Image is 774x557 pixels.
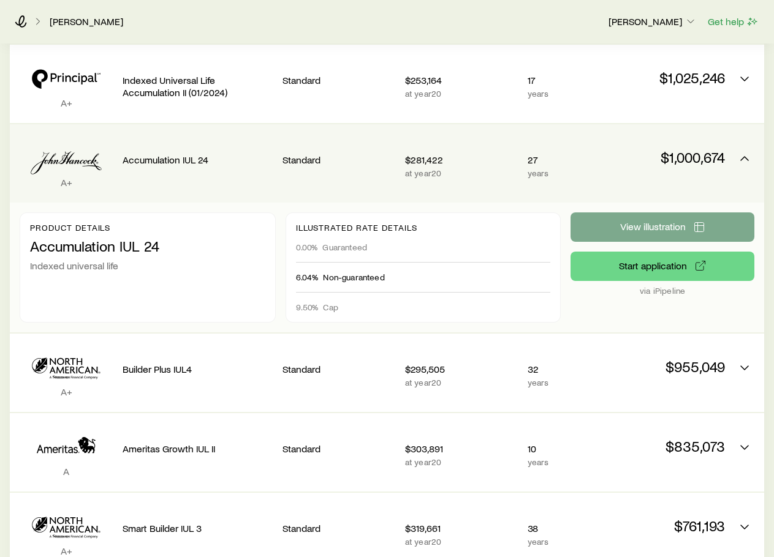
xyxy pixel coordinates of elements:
[123,154,273,166] p: Accumulation IUL 24
[528,168,603,178] p: years
[20,386,113,398] p: A+
[30,223,265,233] p: Product details
[405,74,518,86] p: $253,164
[405,363,518,375] p: $295,505
[405,89,518,99] p: at year 20
[528,154,603,166] p: 27
[283,74,395,86] p: Standard
[283,443,395,455] p: Standard
[123,363,273,375] p: Builder Plus IUL4
[296,302,319,312] span: 9.50%
[20,465,113,477] p: A
[528,74,603,86] p: 17
[322,242,367,252] span: Guaranteed
[612,358,725,375] p: $955,049
[528,363,603,375] p: 32
[296,242,318,252] span: 0.00%
[323,272,384,282] span: Non-guaranteed
[20,176,113,189] p: A+
[123,443,273,455] p: Ameritas Growth IUL II
[283,154,395,166] p: Standard
[620,222,686,231] span: View illustration
[528,522,603,534] p: 38
[405,378,518,387] p: at year 20
[707,15,759,29] button: Get help
[612,69,725,86] p: $1,025,246
[283,363,395,375] p: Standard
[528,537,603,547] p: years
[612,517,725,534] p: $761,193
[405,443,518,455] p: $303,891
[323,302,338,312] span: Cap
[528,443,603,455] p: 10
[20,97,113,109] p: A+
[571,212,754,242] button: View illustration
[612,149,725,166] p: $1,000,674
[283,522,395,534] p: Standard
[528,378,603,387] p: years
[528,457,603,467] p: years
[296,272,319,282] span: 6.04%
[20,545,113,557] p: A+
[405,522,518,534] p: $319,661
[609,15,697,28] p: [PERSON_NAME]
[123,522,273,534] p: Smart Builder IUL 3
[608,15,697,29] button: [PERSON_NAME]
[30,260,265,272] p: Indexed universal life
[405,168,518,178] p: at year 20
[571,286,754,296] p: via iPipeline
[296,223,551,233] p: Illustrated rate details
[49,16,124,28] a: [PERSON_NAME]
[405,154,518,166] p: $281,422
[30,237,265,255] p: Accumulation IUL 24
[612,438,725,455] p: $835,073
[571,252,754,281] button: via iPipeline
[405,537,518,547] p: at year 20
[405,457,518,467] p: at year 20
[528,89,603,99] p: years
[123,74,273,99] p: Indexed Universal Life Accumulation II (01/2024)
